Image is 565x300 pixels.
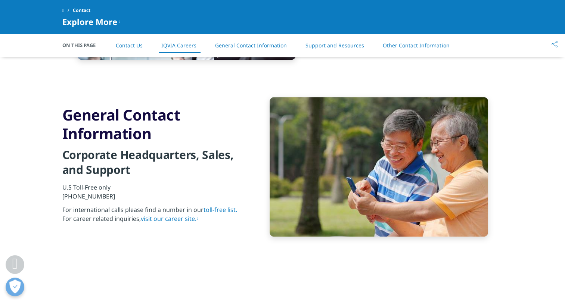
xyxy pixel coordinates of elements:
[305,42,364,49] a: Support and Resources
[62,17,117,26] span: Explore More
[62,147,243,183] h4: Corporate Headquarters, Sales, and Support
[204,206,237,214] a: toll-free list.
[141,215,199,223] a: visit our career site.
[62,41,103,49] span: On This Page
[161,42,196,49] a: IQVIA Careers
[73,4,90,17] span: Contact
[62,205,243,228] p: For international calls please find a number in our For career related inquiries,
[116,42,143,49] a: Contact Us
[62,183,243,205] p: U.S Toll-Free only [PHONE_NUMBER]
[383,42,449,49] a: Other Contact Information
[62,106,243,143] h3: General Contact Information
[6,278,24,296] button: Voorkeuren openen
[215,42,287,49] a: General Contact Information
